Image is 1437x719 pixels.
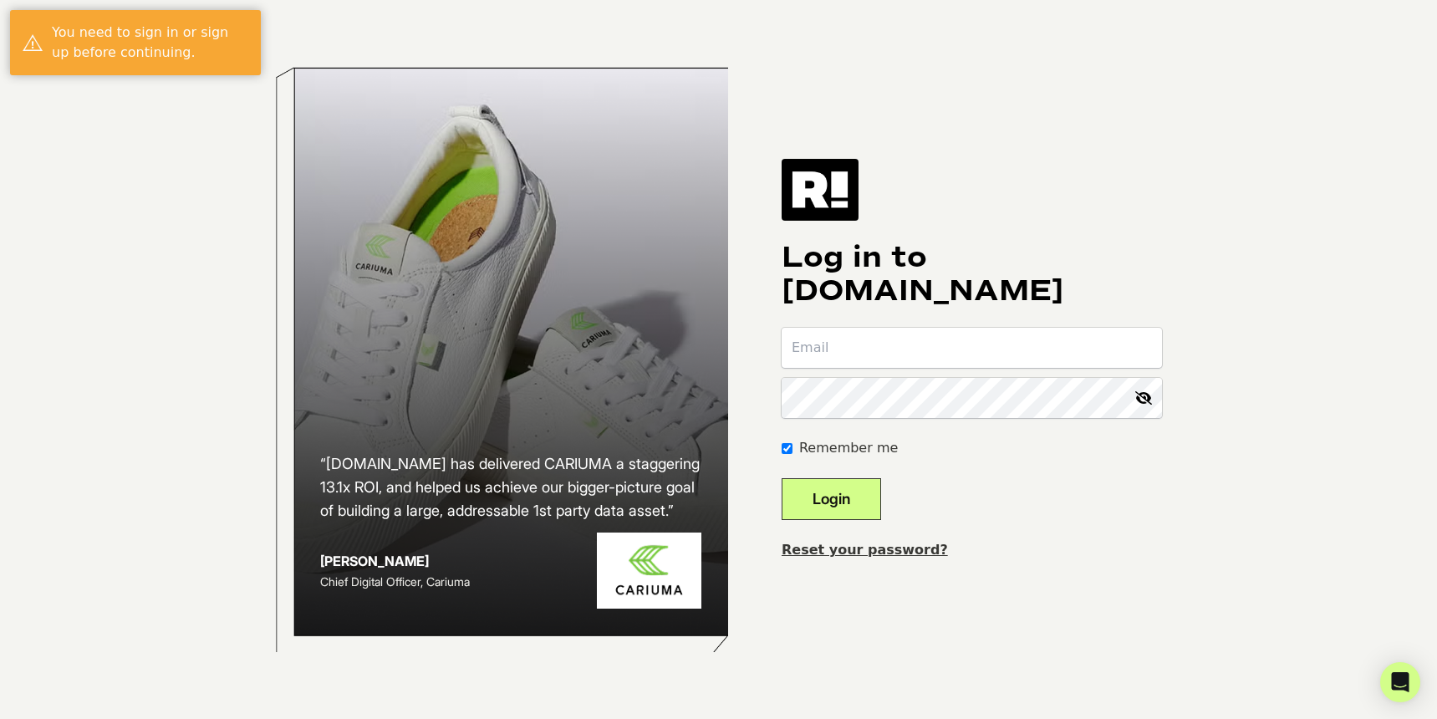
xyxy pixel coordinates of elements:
h2: “[DOMAIN_NAME] has delivered CARIUMA a staggering 13.1x ROI, and helped us achieve our bigger-pic... [320,452,701,523]
strong: [PERSON_NAME] [320,553,429,569]
span: Chief Digital Officer, Cariuma [320,574,470,589]
input: Email [782,328,1162,368]
img: Retention.com [782,159,859,221]
a: Reset your password? [782,542,948,558]
img: Cariuma [597,533,701,609]
button: Login [782,478,881,520]
label: Remember me [799,438,898,458]
div: Open Intercom Messenger [1380,662,1420,702]
div: You need to sign in or sign up before continuing. [52,23,248,63]
h1: Log in to [DOMAIN_NAME] [782,241,1162,308]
